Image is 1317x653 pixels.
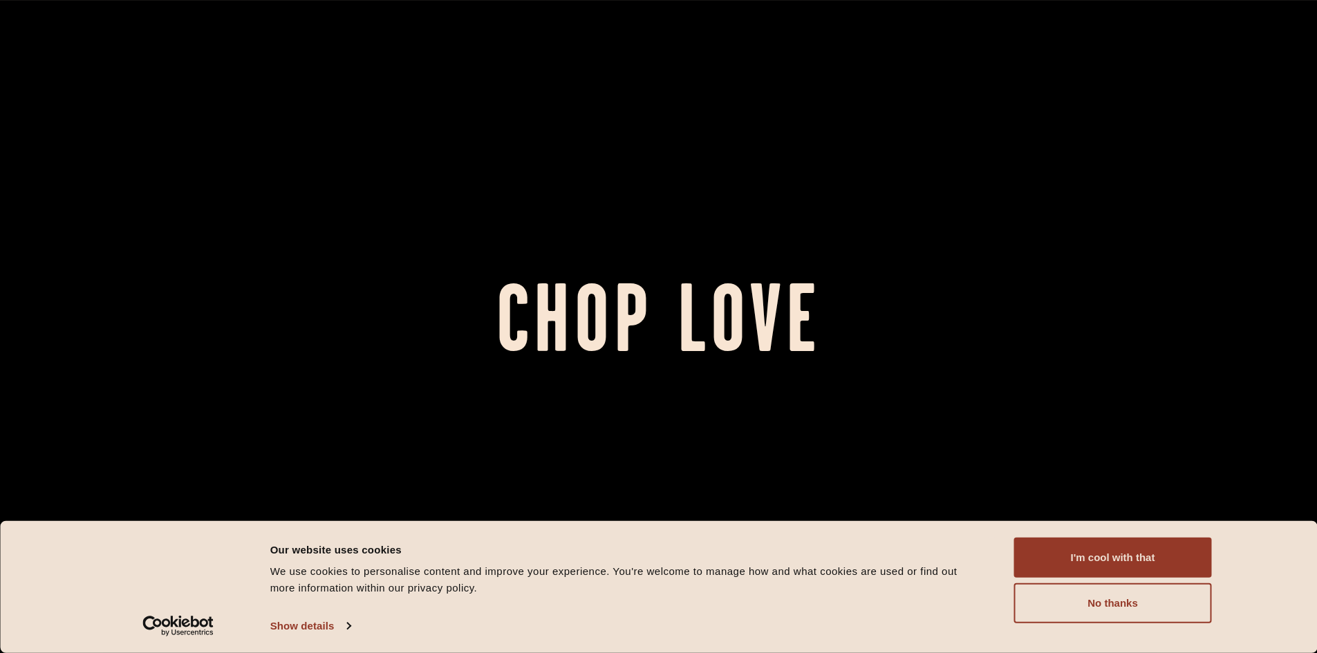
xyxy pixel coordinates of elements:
[270,541,983,558] div: Our website uses cookies
[118,616,239,636] a: Usercentrics Cookiebot - opens in a new window
[270,616,351,636] a: Show details
[1014,583,1212,623] button: No thanks
[270,563,983,596] div: We use cookies to personalise content and improve your experience. You're welcome to manage how a...
[1014,538,1212,578] button: I'm cool with that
